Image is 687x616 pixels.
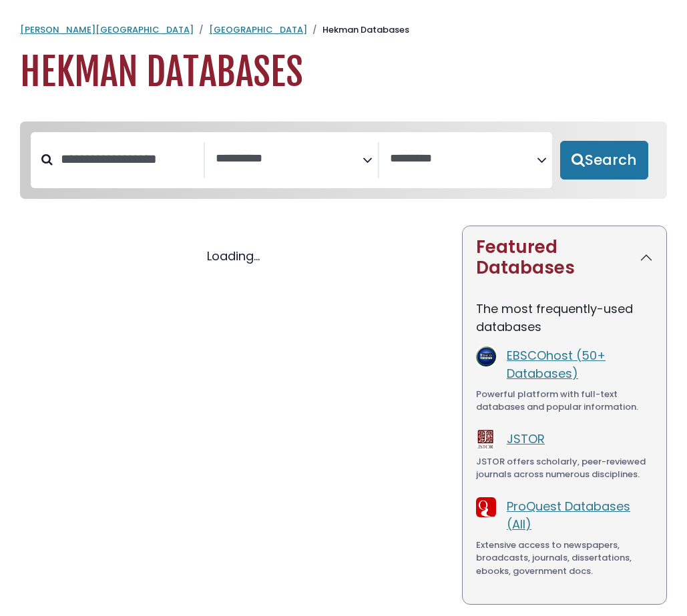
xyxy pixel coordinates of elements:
div: JSTOR offers scholarly, peer-reviewed journals across numerous disciplines. [476,455,653,481]
div: Extensive access to newspapers, broadcasts, journals, dissertations, ebooks, government docs. [476,539,653,578]
p: The most frequently-used databases [476,300,653,336]
nav: Search filters [20,121,667,199]
button: Featured Databases [463,226,666,289]
nav: breadcrumb [20,23,667,37]
a: EBSCOhost (50+ Databases) [507,347,606,382]
a: ProQuest Databases (All) [507,498,630,533]
h1: Hekman Databases [20,50,667,95]
a: [GEOGRAPHIC_DATA] [209,23,307,36]
a: JSTOR [507,430,545,447]
li: Hekman Databases [307,23,409,37]
input: Search database by title or keyword [53,148,204,170]
textarea: Search [390,152,537,166]
div: Loading... [20,247,446,265]
button: Submit for Search Results [560,141,648,180]
textarea: Search [216,152,363,166]
a: [PERSON_NAME][GEOGRAPHIC_DATA] [20,23,194,36]
div: Powerful platform with full-text databases and popular information. [476,388,653,414]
